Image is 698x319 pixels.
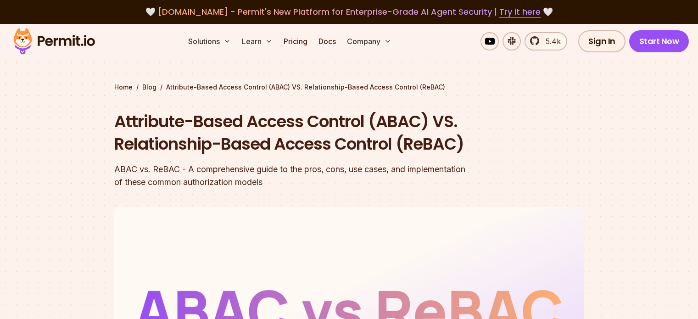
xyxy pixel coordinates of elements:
[114,83,584,92] div: / /
[315,32,340,50] a: Docs
[343,32,395,50] button: Company
[525,32,567,50] a: 5.4k
[114,163,467,189] div: ABAC vs. ReBAC - A comprehensive guide to the pros, cons, use cases, and implementation of these ...
[142,83,156,92] a: Blog
[280,32,311,50] a: Pricing
[22,6,676,18] div: 🤍 🤍
[158,6,541,17] span: [DOMAIN_NAME] - Permit's New Platform for Enterprise-Grade AI Agent Security |
[629,30,689,52] a: Start Now
[499,6,541,18] a: Try it here
[578,30,625,52] a: Sign In
[540,36,561,47] span: 5.4k
[238,32,276,50] button: Learn
[184,32,235,50] button: Solutions
[9,26,99,57] img: Permit logo
[114,83,133,92] a: Home
[114,110,467,156] h1: Attribute-Based Access Control (ABAC) VS. Relationship-Based Access Control (ReBAC)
